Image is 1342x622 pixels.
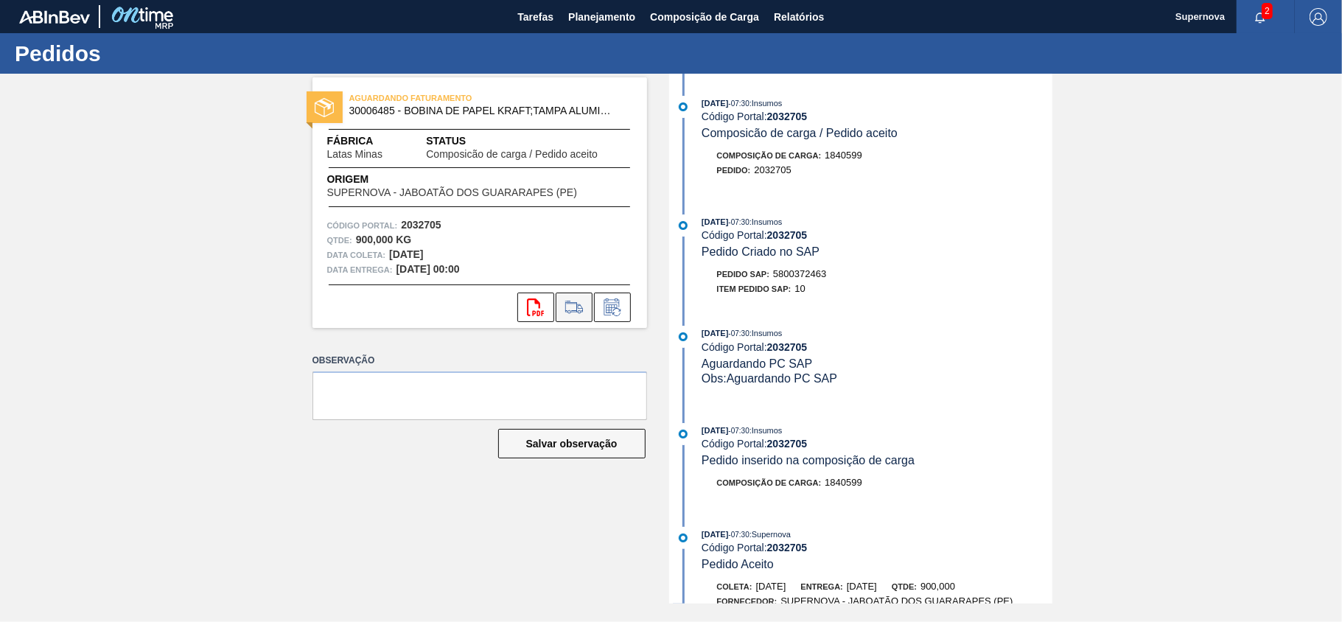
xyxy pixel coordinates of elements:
span: 5800372463 [773,268,826,279]
span: : Insumos [749,217,783,226]
button: Notificações [1237,7,1284,27]
span: Planejamento [568,8,635,26]
span: Tarefas [517,8,553,26]
span: Composição de Carga [650,8,759,26]
span: Fábrica [327,133,427,149]
strong: 2032705 [767,542,808,553]
span: Pedido Criado no SAP [702,245,819,258]
span: Pedido SAP: [717,270,770,279]
strong: 2032705 [401,219,441,231]
strong: [DATE] 00:00 [396,263,460,275]
strong: 900,000 KG [356,234,412,245]
img: atual [679,102,688,111]
div: Código Portal: [702,111,1052,122]
span: Entrega: [801,582,843,591]
span: [DATE] [702,99,728,108]
span: 1840599 [825,477,862,488]
span: [DATE] [702,426,728,435]
img: atual [679,332,688,341]
span: [DATE] [702,530,728,539]
span: Status [426,133,632,149]
div: Código Portal: [702,542,1052,553]
div: Ir para Composição de Carga [556,293,593,322]
span: : Insumos [749,99,783,108]
span: [DATE] [702,329,728,338]
span: [DATE] [756,581,786,592]
img: atual [679,430,688,438]
strong: 2032705 [767,229,808,241]
span: - 07:30 [729,427,749,435]
span: : Insumos [749,426,783,435]
span: - 07:30 [729,329,749,338]
span: [DATE] [847,581,877,592]
span: SUPERNOVA - JABOATÃO DOS GUARARAPES (PE) [327,187,577,198]
span: - 07:30 [729,531,749,539]
span: Obs: Aguardando PC SAP [702,372,837,385]
span: Qtde : [327,233,352,248]
strong: 2032705 [767,438,808,450]
span: Composição de Carga : [717,478,822,487]
span: [DATE] [702,217,728,226]
div: Abrir arquivo PDF [517,293,554,322]
div: Código Portal: [702,438,1052,450]
span: - 07:30 [729,218,749,226]
img: atual [679,221,688,230]
span: Pedido : [717,166,751,175]
span: - 07:30 [729,99,749,108]
span: AGUARDANDO FATURAMENTO [349,91,556,105]
span: Fornecedor: [717,597,777,606]
label: Observação [312,350,647,371]
img: status [315,98,334,117]
span: Data entrega: [327,262,393,277]
span: : Insumos [749,329,783,338]
span: Composicão de carga / Pedido aceito [426,149,598,160]
span: Código Portal: [327,218,398,233]
span: Pedido Aceito [702,558,774,570]
img: TNhmsLtSVTkK8tSr43FrP2fwEKptu5GPRR3wAAAABJRU5ErkJggg== [19,10,90,24]
span: Pedido inserido na composição de carga [702,454,915,466]
span: Latas Minas [327,149,382,160]
span: 1840599 [825,150,862,161]
img: atual [679,534,688,542]
div: Código Portal: [702,229,1052,241]
span: Relatórios [774,8,824,26]
span: 10 [794,283,805,294]
span: Qtde: [892,582,917,591]
strong: 2032705 [767,111,808,122]
img: Logout [1310,8,1327,26]
span: Item pedido SAP: [717,284,791,293]
span: Composicão de carga / Pedido aceito [702,127,898,139]
h1: Pedidos [15,45,276,62]
div: Código Portal: [702,341,1052,353]
span: Origem [327,172,619,187]
span: 30006485 - BOBINA DE PAPEL KRAFT;TAMPA ALUMINIO [349,105,617,116]
strong: 2032705 [767,341,808,353]
span: : Supernova [749,530,791,539]
span: 2 [1262,3,1273,19]
span: Data coleta: [327,248,386,262]
button: Salvar observação [498,429,646,458]
span: Composição de Carga : [717,151,822,160]
span: SUPERNOVA - JABOATÃO DOS GUARARAPES (PE) [780,595,1013,607]
span: Aguardando PC SAP [702,357,812,370]
span: 2032705 [754,164,791,175]
div: Informar alteração no pedido [594,293,631,322]
span: Coleta: [717,582,752,591]
strong: [DATE] [389,248,423,260]
span: 900,000 [920,581,955,592]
